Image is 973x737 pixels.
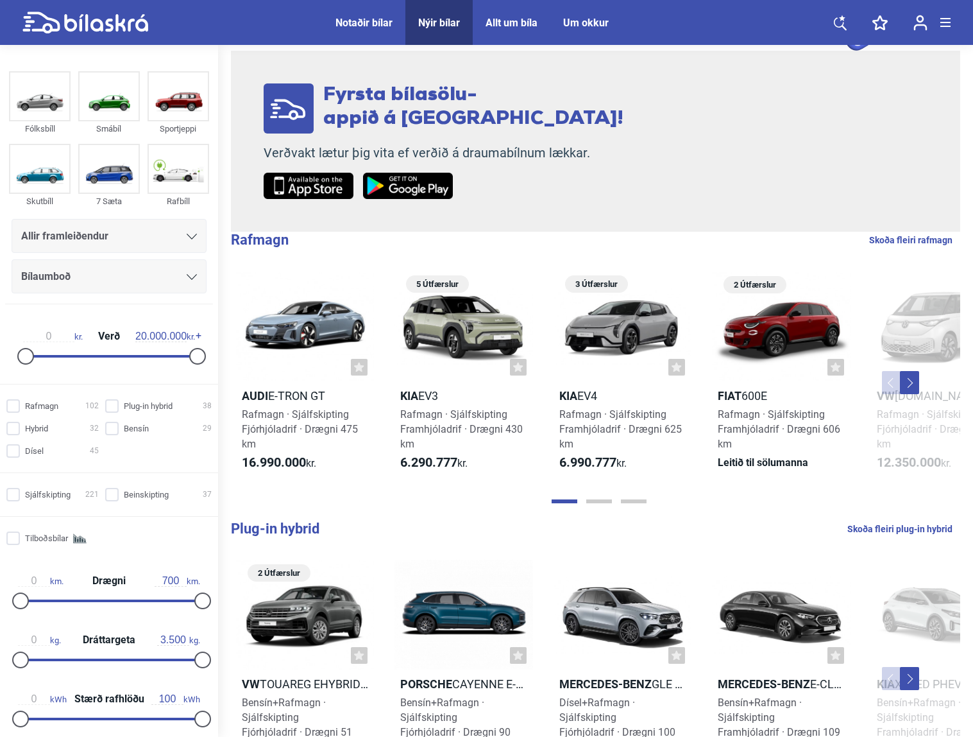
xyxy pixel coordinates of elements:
b: Kia [877,677,895,691]
span: kr. [242,455,316,471]
span: kr. [135,331,195,342]
a: Nýir bílar [418,17,460,29]
span: Dráttargeta [80,635,139,645]
span: 3 Útfærslur [571,275,622,293]
a: Notaðir bílar [335,17,393,29]
span: kg. [18,634,61,646]
h2: Touareg eHybrid V6 [236,677,374,691]
span: Bensín [124,422,149,435]
span: Sjálfskipting [25,488,71,501]
a: 2 ÚtfærslurFiat600eRafmagn · SjálfskiptingFramhjóladrif · Drægni 606 kmLeitið til sölumanna [712,271,850,481]
span: Allir framleiðendur [21,227,108,245]
a: Audie-tron GTRafmagn · SjálfskiptingFjórhjóladrif · Drægni 475 km16.990.000kr. [236,271,374,481]
a: 5 ÚtfærslurKiaEV3Rafmagn · SjálfskiptingFramhjóladrif · Drægni 430 km6.290.777kr. [394,271,532,481]
b: 6.290.777 [400,455,457,470]
span: 221 [85,488,99,501]
div: Sportjeppi [148,121,209,136]
button: Next [900,667,919,690]
b: Kia [400,389,418,403]
div: Leitið til sölumanna [712,455,850,470]
b: 16.990.000 [242,455,306,470]
span: Rafmagn [25,399,58,413]
a: Skoða fleiri plug-in hybrid [847,521,952,537]
span: kr. [23,331,83,342]
span: Rafmagn · Sjálfskipting Framhjóladrif · Drægni 606 km [718,408,840,450]
img: user-login.svg [913,15,927,31]
h2: EV4 [554,388,691,403]
b: Fiat [718,389,741,403]
a: 3 ÚtfærslurKiaEV4Rafmagn · SjálfskiptingFramhjóladrif · Drægni 625 km6.990.777kr. [554,271,691,481]
div: Rafbíll [148,194,209,209]
span: Rafmagn · Sjálfskipting Fjórhjóladrif · Drægni 475 km [242,408,358,450]
h2: Cayenne E-Hybrid [394,677,532,691]
b: Plug-in hybrid [231,521,319,537]
b: Porsche [400,677,452,691]
span: 29 [203,422,212,435]
span: kWh [151,693,200,705]
b: Mercedes-Benz [559,677,652,691]
span: Rafmagn · Sjálfskipting Framhjóladrif · Drægni 430 km [400,408,523,450]
span: 2 Útfærslur [254,564,304,582]
span: 5 Útfærslur [412,275,462,293]
span: Tilboðsbílar [25,532,68,545]
div: Fólksbíll [9,121,71,136]
button: Page 2 [586,499,612,503]
span: kWh [18,693,67,705]
h2: GLE 350 de 4MATIC [554,677,691,691]
b: Rafmagn [231,232,289,248]
div: 7 Sæta [78,194,140,209]
p: Verðvakt lætur þig vita ef verðið á draumabílnum lækkar. [264,145,623,161]
b: 6.990.777 [559,455,616,470]
button: Previous [882,667,901,690]
span: kr. [877,455,951,471]
span: Plug-in hybrid [124,399,173,413]
button: Next [900,371,919,394]
span: km. [155,575,200,587]
span: 2 Útfærslur [730,276,780,293]
b: VW [877,389,895,403]
a: Um okkur [563,17,609,29]
span: Fyrsta bílasölu- appið á [GEOGRAPHIC_DATA]! [323,85,623,129]
span: kr. [559,455,627,471]
b: VW [242,677,260,691]
b: 12.350.000 [877,455,941,470]
div: Skutbíll [9,194,71,209]
button: Page 1 [552,499,577,503]
span: Verð [95,331,123,342]
h2: E-Class Saloon E 300 e [712,677,850,691]
a: Allt um bíla [486,17,537,29]
span: Hybrid [25,422,48,435]
span: 38 [203,399,212,413]
h2: e-tron GT [236,388,374,403]
span: Beinskipting [124,488,169,501]
span: Rafmagn · Sjálfskipting Framhjóladrif · Drægni 625 km [559,408,682,450]
button: Page 3 [621,499,647,503]
span: kg. [157,634,200,646]
button: Previous [882,371,901,394]
span: Bílaumboð [21,268,71,286]
h2: EV3 [394,388,532,403]
span: km. [18,575,63,587]
span: Dísel [25,444,44,458]
b: Mercedes-Benz [718,677,810,691]
span: 45 [90,444,99,458]
span: 32 [90,422,99,435]
span: kr. [400,455,468,471]
h2: 600e [712,388,850,403]
div: Smábíl [78,121,140,136]
span: Stærð rafhlöðu [71,694,148,704]
b: Audi [242,389,268,403]
span: Drægni [89,576,129,586]
span: 37 [203,488,212,501]
a: Skoða fleiri rafmagn [869,232,952,248]
b: Kia [559,389,577,403]
span: 102 [85,399,99,413]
